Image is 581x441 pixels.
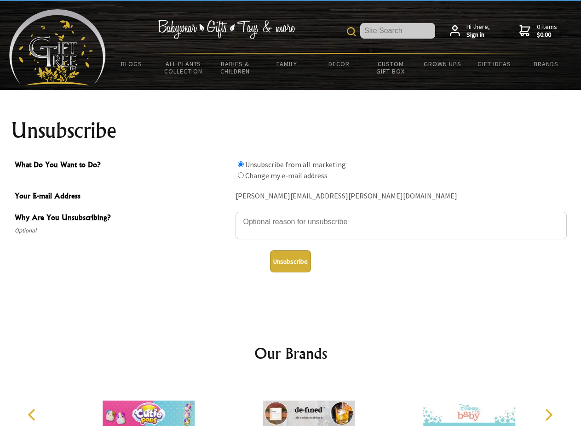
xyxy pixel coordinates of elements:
[520,54,572,73] a: Brands
[238,172,244,178] input: What Do You Want to Do?
[466,23,490,39] span: Hi there,
[537,31,557,39] strong: $0.00
[236,212,567,239] textarea: Why Are You Unsubscribing?
[15,225,231,236] span: Optional
[360,23,435,39] input: Site Search
[209,54,261,81] a: Babies & Children
[537,23,557,39] span: 0 items
[538,405,558,425] button: Next
[157,20,295,39] img: Babywear - Gifts - Toys & more
[9,9,106,85] img: Babyware - Gifts - Toys and more...
[238,161,244,167] input: What Do You Want to Do?
[261,54,313,73] a: Family
[313,54,365,73] a: Decor
[15,212,231,225] span: Why Are You Unsubscribing?
[11,119,570,141] h1: Unsubscribe
[450,23,490,39] a: Hi there,Sign in
[158,54,210,81] a: All Plants Collection
[416,54,468,73] a: Grown Ups
[347,27,356,36] img: product search
[468,54,520,73] a: Gift Ideas
[236,189,567,204] div: [PERSON_NAME][EMAIL_ADDRESS][PERSON_NAME][DOMAIN_NAME]
[23,405,43,425] button: Previous
[106,54,158,73] a: BLOGS
[466,31,490,39] strong: Sign in
[519,23,557,39] a: 0 items$0.00
[245,160,346,169] label: Unsubscribe from all marketing
[245,171,328,180] label: Change my e-mail address
[15,159,231,172] span: What Do You Want to Do?
[365,54,417,81] a: Custom Gift Box
[270,250,311,272] button: Unsubscribe
[15,190,231,204] span: Your E-mail Address
[18,342,563,364] h2: Our Brands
